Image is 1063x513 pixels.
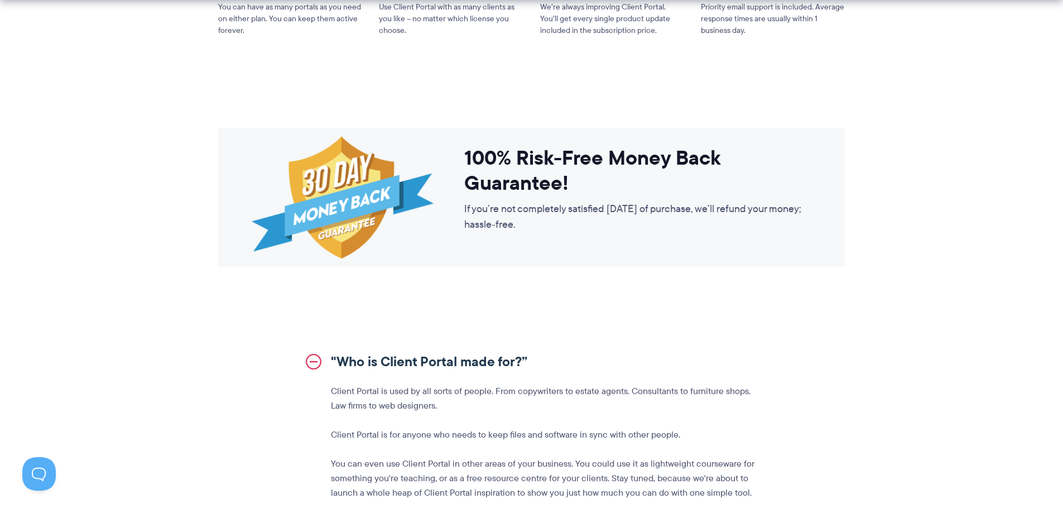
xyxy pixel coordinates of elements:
p: Priority email support is included. Average response times are usually within 1 business day. [701,1,845,36]
p: You can even use Client Portal in other areas of your business. You could use it as lightweight c... [331,457,758,500]
h3: 100% Risk-Free Money Back Guarantee! [464,145,811,196]
p: Client Portal is used by all sorts of people. From copywriters to estate agents. Consultants to f... [331,384,758,413]
p: Client Portal is for anyone who needs to keep files and software in sync with other people. [331,428,758,442]
p: Use Client Portal with as many clients as you like – no matter which license you choose. [379,1,523,36]
a: "Who is Client Portal made for?” [306,339,758,384]
p: You can have as many portals as you need on either plan. You can keep them active forever. [218,1,362,36]
iframe: Toggle Customer Support [22,457,56,491]
p: If you’re not completely satisfied [DATE] of purchase, we’ll refund your money; hassle-free. [464,201,811,232]
p: We’re always improving Client Portal. You’ll get every single product update included in the subs... [540,1,684,36]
